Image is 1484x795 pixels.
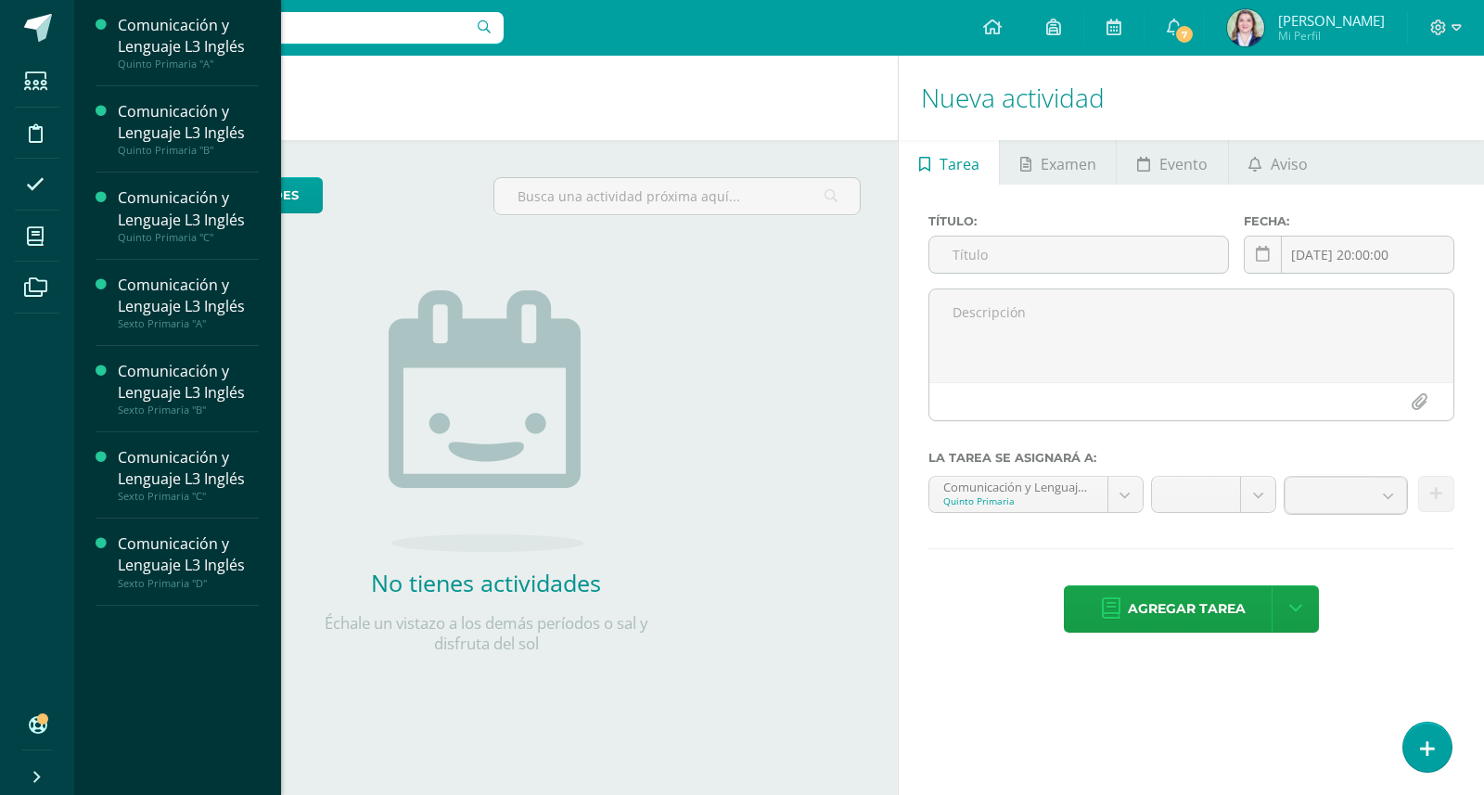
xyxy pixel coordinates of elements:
[118,361,259,417] a: Comunicación y Lenguaje L3 InglésSexto Primaria "B"
[118,275,259,330] a: Comunicación y Lenguaje L3 InglésSexto Primaria "A"
[928,214,1229,228] label: Título:
[118,15,259,71] a: Comunicación y Lenguaje L3 InglésQuinto Primaria "A"
[86,12,504,44] input: Busca un usuario...
[1245,237,1453,273] input: Fecha de entrega
[899,140,999,185] a: Tarea
[118,101,259,144] div: Comunicación y Lenguaje L3 Inglés
[118,275,259,317] div: Comunicación y Lenguaje L3 Inglés
[1159,142,1208,186] span: Evento
[1174,24,1195,45] span: 7
[301,567,672,598] h2: No tienes actividades
[118,404,259,417] div: Sexto Primaria "B"
[1000,140,1116,185] a: Examen
[118,447,259,490] div: Comunicación y Lenguaje L3 Inglés
[118,447,259,503] a: Comunicación y Lenguaje L3 InglésSexto Primaria "C"
[118,15,259,58] div: Comunicación y Lenguaje L3 Inglés
[929,237,1228,273] input: Título
[1278,28,1385,44] span: Mi Perfil
[301,613,672,654] p: Échale un vistazo a los demás períodos o sal y disfruta del sol
[1229,140,1328,185] a: Aviso
[118,101,259,157] a: Comunicación y Lenguaje L3 InglésQuinto Primaria "B"
[118,187,259,230] div: Comunicación y Lenguaje L3 Inglés
[943,494,1094,507] div: Quinto Primaria
[494,178,860,214] input: Busca una actividad próxima aquí...
[943,477,1094,494] div: Comunicación y Lenguaje L3 Inglés 'A'
[1278,11,1385,30] span: [PERSON_NAME]
[1041,142,1096,186] span: Examen
[118,361,259,404] div: Comunicación y Lenguaje L3 Inglés
[940,142,979,186] span: Tarea
[118,144,259,157] div: Quinto Primaria "B"
[389,290,583,552] img: no_activities.png
[96,56,876,140] h1: Actividades
[1271,142,1308,186] span: Aviso
[1117,140,1227,185] a: Evento
[118,577,259,590] div: Sexto Primaria "D"
[928,451,1454,465] label: La tarea se asignará a:
[118,317,259,330] div: Sexto Primaria "A"
[929,477,1143,512] a: Comunicación y Lenguaje L3 Inglés 'A'Quinto Primaria
[118,490,259,503] div: Sexto Primaria "C"
[1227,9,1264,46] img: 08088c3899e504a44bc1e116c0e85173.png
[118,187,259,243] a: Comunicación y Lenguaje L3 InglésQuinto Primaria "C"
[118,58,259,71] div: Quinto Primaria "A"
[118,231,259,244] div: Quinto Primaria "C"
[921,56,1462,140] h1: Nueva actividad
[1128,586,1246,632] span: Agregar tarea
[118,533,259,589] a: Comunicación y Lenguaje L3 InglésSexto Primaria "D"
[1244,214,1454,228] label: Fecha:
[118,533,259,576] div: Comunicación y Lenguaje L3 Inglés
